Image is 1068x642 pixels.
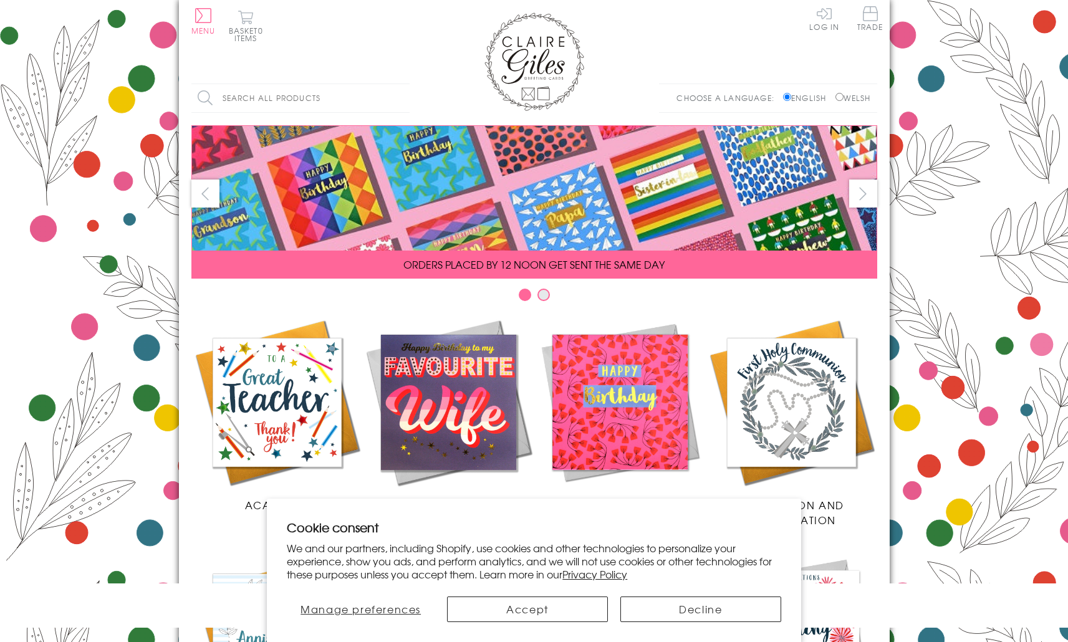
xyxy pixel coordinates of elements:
[783,93,791,101] input: English
[397,84,410,112] input: Search
[809,6,839,31] a: Log In
[484,12,584,111] img: Claire Giles Greetings Cards
[519,289,531,301] button: Carousel Page 1 (Current Slide)
[590,497,650,512] span: Birthdays
[191,288,877,307] div: Carousel Pagination
[738,497,844,527] span: Communion and Confirmation
[234,25,263,44] span: 0 items
[835,92,871,103] label: Welsh
[191,25,216,36] span: Menu
[287,519,781,536] h2: Cookie consent
[403,257,665,272] span: ORDERS PLACED BY 12 NOON GET SENT THE SAME DAY
[562,567,627,582] a: Privacy Policy
[301,601,421,616] span: Manage preferences
[363,317,534,512] a: New Releases
[534,317,706,512] a: Birthdays
[857,6,883,31] span: Trade
[287,542,781,580] p: We and our partners, including Shopify, use cookies and other technologies to personalize your ex...
[835,93,844,101] input: Welsh
[783,92,832,103] label: English
[849,180,877,208] button: next
[537,289,550,301] button: Carousel Page 2
[287,596,435,622] button: Manage preferences
[620,596,781,622] button: Decline
[229,10,263,42] button: Basket0 items
[191,8,216,34] button: Menu
[191,317,363,512] a: Academic
[245,497,309,512] span: Academic
[191,84,410,112] input: Search all products
[857,6,883,33] a: Trade
[706,317,877,527] a: Communion and Confirmation
[407,497,489,512] span: New Releases
[447,596,608,622] button: Accept
[676,92,781,103] p: Choose a language:
[191,180,219,208] button: prev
